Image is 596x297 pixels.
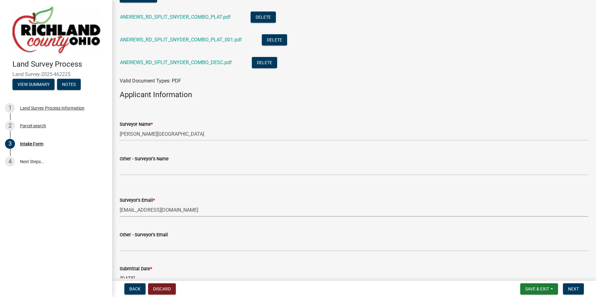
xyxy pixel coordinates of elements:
div: 2 [5,121,15,131]
button: Delete [252,57,277,68]
div: Land Survey Process Information [20,106,84,110]
label: Other - Surveyor's Email [120,233,168,237]
button: View Summary [12,79,55,90]
label: Submittal Date [120,267,152,271]
button: Delete [251,12,276,23]
h4: Land Survey Process [12,60,107,69]
wm-modal-confirm: Delete Document [252,60,277,66]
span: Land Survey-2025-462225 [12,71,100,77]
label: Other - Surveyor's Name [120,157,169,161]
span: Save & Exit [525,286,549,291]
button: Next [563,283,584,295]
div: Intake Form [20,142,43,146]
button: Discard [148,283,176,295]
div: 1 [5,103,15,113]
span: Next [568,286,579,291]
wm-modal-confirm: Delete Document [262,37,287,43]
button: Delete [262,34,287,45]
wm-modal-confirm: Summary [12,82,55,87]
label: Surveyor's Email [120,198,155,203]
wm-modal-confirm: Notes [57,82,81,87]
button: Back [124,283,146,295]
span: Valid Document Types: PDF [120,78,181,84]
a: ANDREWS_RD_SPLIT_SNYDER_COMBO_PLAT_001.pdf [120,37,242,43]
a: ANDREWS_RD_SPLIT_SNYDER_COMBO_DESC.pdf [120,59,232,65]
a: ANDREWS_RD_SPLIT_SNYDER_COMBO_PLAT.pdf [120,14,231,20]
wm-modal-confirm: Delete Document [251,15,276,21]
button: Notes [57,79,81,90]
div: 3 [5,139,15,149]
h4: Applicant Information [120,90,589,99]
div: 4 [5,157,15,167]
span: Back [129,286,141,291]
img: Richland County, Ohio [12,7,100,53]
label: Surveyor Name [120,122,153,127]
button: Save & Exit [520,283,558,295]
div: Parcel search [20,124,46,128]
